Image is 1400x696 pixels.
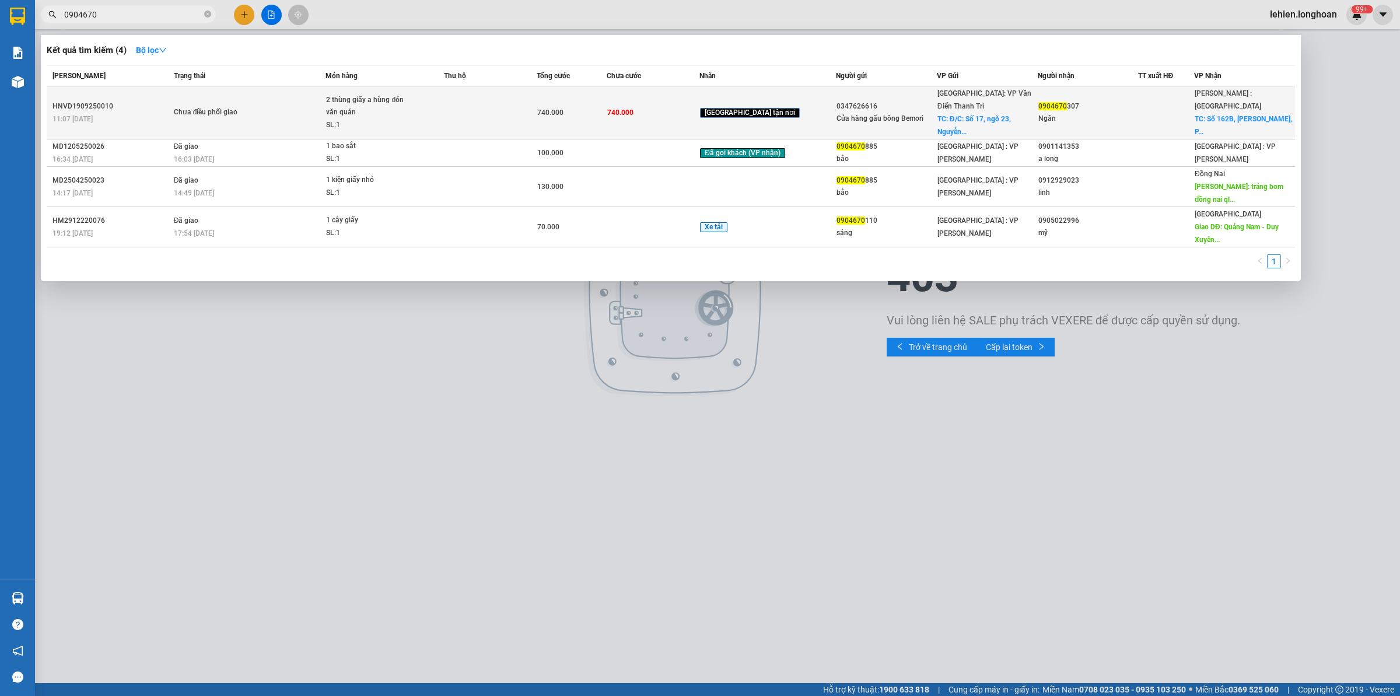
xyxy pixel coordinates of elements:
[174,72,205,80] span: Trạng thái
[326,227,414,240] div: SL: 1
[607,109,633,117] span: 740.000
[1195,183,1283,204] span: [PERSON_NAME]: trảng bom đồng nai ql...
[10,8,25,25] img: logo-vxr
[1038,102,1067,110] span: 0904670
[700,222,727,233] span: Xe tải
[52,155,93,163] span: 16:34 [DATE]
[537,223,559,231] span: 70.000
[1038,113,1138,125] div: Ngân
[1138,72,1173,80] span: TT xuất HĐ
[836,153,936,165] div: bảo
[1195,223,1279,244] span: Giao DĐ: Quảng Nam - Duy Xuyên...
[52,72,106,80] span: [PERSON_NAME]
[174,142,199,151] span: Đã giao
[204,9,211,20] span: close-circle
[836,216,865,225] span: 0904670
[174,106,261,119] div: Chưa điều phối giao
[1194,72,1221,80] span: VP Nhận
[1281,254,1295,268] li: Next Page
[1195,115,1292,136] span: TC: Số 162B, [PERSON_NAME], P...
[1038,187,1138,199] div: linh
[174,229,214,237] span: 17:54 [DATE]
[159,46,167,54] span: down
[537,183,563,191] span: 130.000
[1195,170,1225,178] span: Đồng Nai
[52,174,170,187] div: MD2504250023
[836,176,865,184] span: 0904670
[174,189,214,197] span: 14:49 [DATE]
[174,155,214,163] span: 16:03 [DATE]
[326,214,414,227] div: 1 cây giấy
[12,645,23,656] span: notification
[52,229,93,237] span: 19:12 [DATE]
[12,671,23,683] span: message
[47,44,127,57] h3: Kết quả tìm kiếm ( 4 )
[1038,227,1138,239] div: mỹ
[937,176,1019,197] span: [GEOGRAPHIC_DATA] : VP [PERSON_NAME]
[444,72,466,80] span: Thu hộ
[325,72,358,80] span: Món hàng
[12,47,24,59] img: solution-icon
[326,187,414,200] div: SL: 1
[937,89,1031,110] span: [GEOGRAPHIC_DATA]: VP Văn Điển Thanh Trì
[836,100,936,113] div: 0347626616
[699,72,716,80] span: Nhãn
[48,11,57,19] span: search
[52,189,93,197] span: 14:17 [DATE]
[700,148,785,159] span: Đã gọi khách (VP nhận)
[607,72,641,80] span: Chưa cước
[537,109,563,117] span: 740.000
[12,619,23,630] span: question-circle
[537,149,563,157] span: 100.000
[174,176,199,184] span: Đã giao
[326,94,414,119] div: 2 thùng giấy a hùng đón văn quán
[836,227,936,239] div: sáng
[326,153,414,166] div: SL: 1
[1281,254,1295,268] button: right
[1284,257,1291,264] span: right
[1256,257,1263,264] span: left
[537,72,570,80] span: Tổng cước
[127,41,176,60] button: Bộ lọcdown
[1038,174,1138,187] div: 0912929023
[1038,100,1138,113] div: 307
[937,115,1011,136] span: TC: Đ/C: Số 17, ngõ 23, Nguyễn...
[52,215,170,227] div: HM2912220076
[1253,254,1267,268] li: Previous Page
[1038,153,1138,165] div: a long
[836,174,936,187] div: 885
[52,141,170,153] div: MD1205250026
[836,72,867,80] span: Người gửi
[326,174,414,187] div: 1 kiện giấy nhỏ
[836,142,865,151] span: 0904670
[326,119,414,132] div: SL: 1
[1038,215,1138,227] div: 0905022996
[204,11,211,18] span: close-circle
[1195,89,1261,110] span: [PERSON_NAME] : [GEOGRAPHIC_DATA]
[937,142,1019,163] span: [GEOGRAPHIC_DATA] : VP [PERSON_NAME]
[937,72,958,80] span: VP Gửi
[326,140,414,153] div: 1 bao sắt
[836,187,936,199] div: bảo
[52,100,170,113] div: HNVD1909250010
[136,46,167,55] strong: Bộ lọc
[836,215,936,227] div: 110
[64,8,202,21] input: Tìm tên, số ĐT hoặc mã đơn
[12,76,24,88] img: warehouse-icon
[1195,142,1276,163] span: [GEOGRAPHIC_DATA] : VP [PERSON_NAME]
[1268,255,1280,268] a: 1
[700,108,800,118] span: [GEOGRAPHIC_DATA] tận nơi
[836,141,936,153] div: 885
[1038,72,1074,80] span: Người nhận
[12,592,24,604] img: warehouse-icon
[937,216,1019,237] span: [GEOGRAPHIC_DATA] : VP [PERSON_NAME]
[1267,254,1281,268] li: 1
[174,216,199,225] span: Đã giao
[1195,210,1261,218] span: [GEOGRAPHIC_DATA]
[1038,141,1138,153] div: 0901141353
[836,113,936,125] div: Cửa hàng gấu bông Bemori
[1253,254,1267,268] button: left
[52,115,93,123] span: 11:07 [DATE]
